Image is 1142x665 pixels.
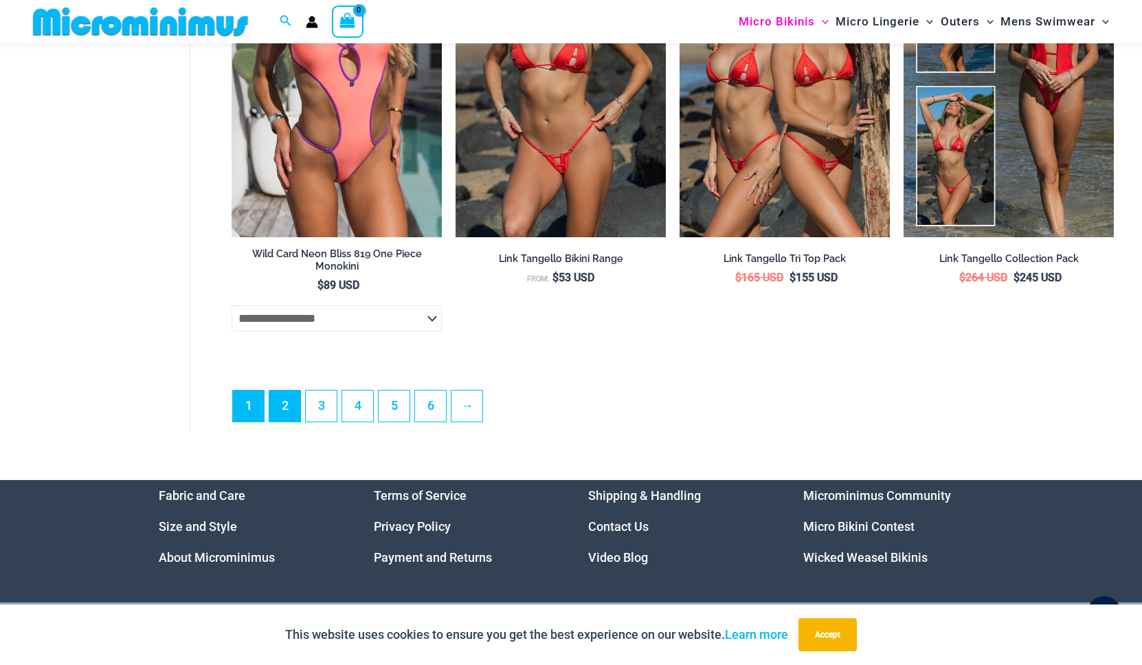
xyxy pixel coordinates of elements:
a: Fabric and Care [159,488,245,503]
img: MM SHOP LOGO FLAT [27,6,254,37]
span: Micro Lingerie [836,4,919,39]
nav: Menu [159,480,339,573]
a: Microminimus Community [803,488,951,503]
nav: Menu [374,480,555,573]
h2: Link Tangello Tri Top Pack [680,252,890,265]
span: From: [527,274,549,283]
a: Contact Us [588,519,649,534]
a: Terms of Service [374,488,467,503]
nav: Product Pagination [232,390,1114,430]
span: Outers [941,4,980,39]
bdi: 53 USD [552,271,594,284]
a: Account icon link [306,16,318,28]
a: Size and Style [159,519,237,534]
a: Page 5 [379,391,410,422]
span: Mens Swimwear [1000,4,1095,39]
a: Link Tangello Bikini Range [456,252,666,270]
bdi: 165 USD [735,271,783,284]
a: Micro LingerieMenu ToggleMenu Toggle [832,4,937,39]
span: $ [552,271,559,284]
aside: Footer Widget 3 [588,480,769,573]
a: Micro Bikini Contest [803,519,915,534]
span: $ [790,271,796,284]
button: Accept [798,618,857,651]
a: OutersMenu ToggleMenu Toggle [937,4,997,39]
a: → [451,391,482,422]
h2: Link Tangello Collection Pack [904,252,1114,265]
h2: Link Tangello Bikini Range [456,252,666,265]
a: Video Blog [588,550,648,565]
a: Micro BikinisMenu ToggleMenu Toggle [735,4,832,39]
a: About Microminimus [159,550,275,565]
span: Page 1 [233,391,264,422]
a: Privacy Policy [374,519,451,534]
a: Page 2 [269,391,300,422]
aside: Footer Widget 2 [374,480,555,573]
bdi: 155 USD [790,271,838,284]
bdi: 245 USD [1014,271,1062,284]
h2: Wild Card Neon Bliss 819 One Piece Monokini [232,248,442,273]
aside: Footer Widget 4 [803,480,984,573]
bdi: 264 USD [959,271,1007,284]
a: Shipping & Handling [588,488,701,503]
nav: Site Navigation [733,2,1115,41]
span: $ [735,271,741,284]
span: Micro Bikinis [739,4,815,39]
span: Menu Toggle [919,4,933,39]
a: Mens SwimwearMenu ToggleMenu Toggle [997,4,1112,39]
a: Search icon link [280,13,292,30]
p: This website uses cookies to ensure you get the best experience on our website. [285,624,788,645]
a: Learn more [725,627,788,642]
aside: Footer Widget 1 [159,480,339,573]
bdi: 89 USD [317,279,359,292]
a: Link Tangello Tri Top Pack [680,252,890,270]
a: Wild Card Neon Bliss 819 One Piece Monokini [232,248,442,279]
a: Page 4 [342,391,373,422]
span: Menu Toggle [980,4,994,39]
span: Menu Toggle [815,4,829,39]
a: Page 3 [306,391,337,422]
a: Payment and Returns [374,550,492,565]
a: Link Tangello Collection Pack [904,252,1114,270]
a: View Shopping Cart, empty [332,6,363,37]
nav: Menu [588,480,769,573]
span: $ [959,271,965,284]
a: Wicked Weasel Bikinis [803,550,928,565]
nav: Menu [803,480,984,573]
a: Page 6 [415,391,446,422]
span: $ [317,279,324,292]
span: Menu Toggle [1095,4,1109,39]
span: $ [1014,271,1020,284]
